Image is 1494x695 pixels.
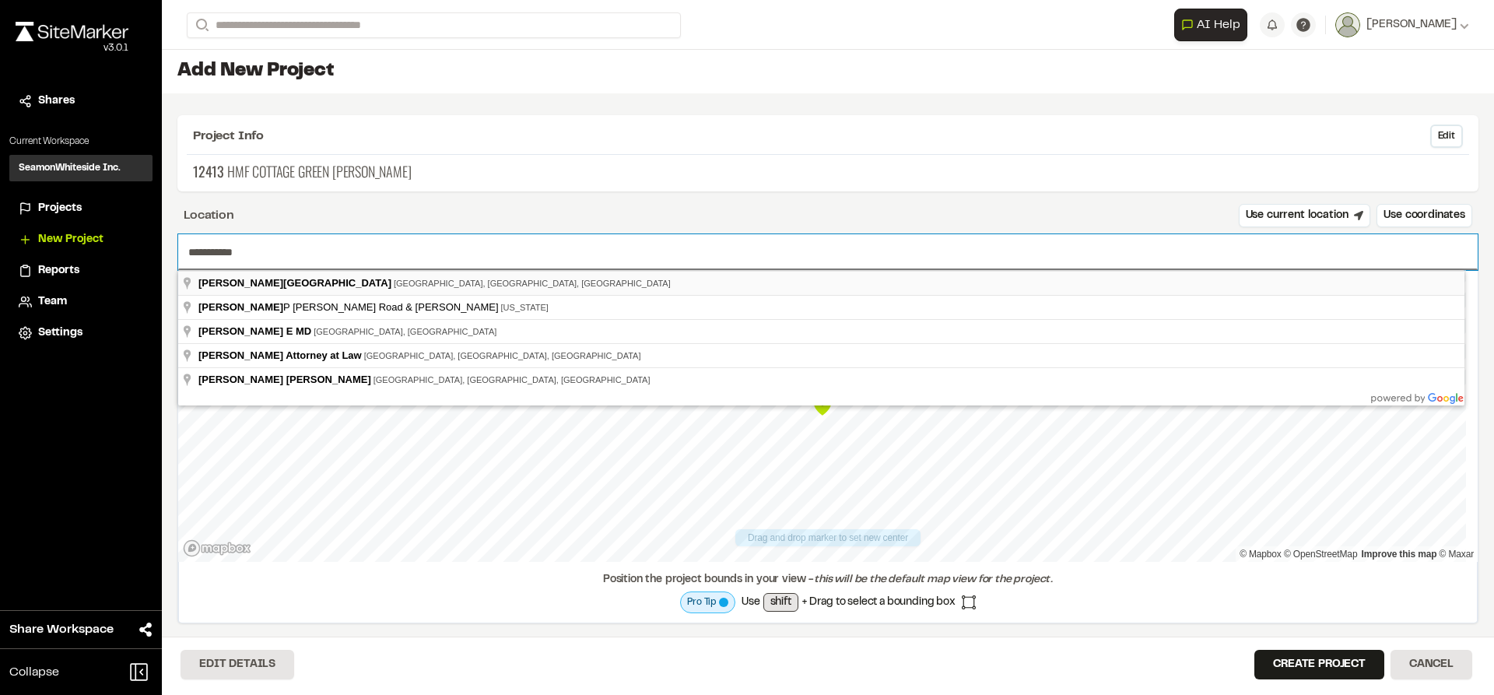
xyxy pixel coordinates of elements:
[680,591,735,613] div: Map layer is currently processing to full resolution
[394,279,671,288] span: [GEOGRAPHIC_DATA], [GEOGRAPHIC_DATA], [GEOGRAPHIC_DATA]
[1240,549,1282,560] a: Mapbox
[198,325,311,337] span: [PERSON_NAME] E MD
[19,262,143,279] a: Reports
[1377,204,1472,227] button: Use coordinates
[19,161,121,175] h3: SeamonWhiteside Inc.
[763,593,798,612] span: shift
[1440,549,1474,560] a: Maxar
[38,231,103,248] span: New Project
[187,12,215,38] button: Search
[1430,125,1463,148] button: Edit
[184,206,234,225] div: Location
[501,303,549,312] span: [US_STATE]
[373,375,651,384] span: [GEOGRAPHIC_DATA], [GEOGRAPHIC_DATA], [GEOGRAPHIC_DATA]
[16,22,128,41] img: rebrand.png
[198,301,501,313] span: P [PERSON_NAME] Road & [PERSON_NAME]
[687,595,716,609] span: Pro Tip
[9,663,59,682] span: Collapse
[1335,12,1469,37] button: [PERSON_NAME]
[177,59,1478,84] h1: Add New Project
[1239,204,1371,227] button: Use current location
[1197,16,1240,34] span: AI Help
[364,351,641,360] span: [GEOGRAPHIC_DATA], [GEOGRAPHIC_DATA], [GEOGRAPHIC_DATA]
[198,277,391,289] span: [PERSON_NAME][GEOGRAPHIC_DATA]
[1391,650,1472,679] button: Cancel
[193,161,1463,182] p: HMF Cottage Green [PERSON_NAME]
[19,231,143,248] a: New Project
[183,539,251,557] a: Mapbox logo
[198,374,371,385] span: [PERSON_NAME] [PERSON_NAME]
[181,650,294,679] button: Edit Details
[193,161,224,182] span: 12413
[38,200,82,217] span: Projects
[16,41,128,55] div: Oh geez...please don't...
[314,327,496,336] span: [GEOGRAPHIC_DATA], [GEOGRAPHIC_DATA]
[9,620,114,639] span: Share Workspace
[1254,650,1384,679] button: Create Project
[38,93,75,110] span: Shares
[38,325,82,342] span: Settings
[19,200,143,217] a: Projects
[1362,549,1437,560] a: Map feedback
[188,571,1468,588] div: Position the project bounds in your view -
[19,325,143,342] a: Settings
[814,575,1053,584] span: this will be the default map view for the project.
[38,262,79,279] span: Reports
[1366,16,1457,33] span: [PERSON_NAME]
[1335,12,1360,37] img: User
[19,93,143,110] a: Shares
[9,135,153,149] p: Current Workspace
[198,301,283,313] span: [PERSON_NAME]
[38,293,67,311] span: Team
[1174,9,1247,41] button: Open AI Assistant
[19,293,143,311] a: Team
[1174,9,1254,41] div: Open AI Assistant
[1284,549,1358,560] a: OpenStreetMap
[193,127,264,146] span: Project Info
[719,598,728,607] span: Map layer is currently processing to full resolution
[178,270,1466,562] canvas: Map
[811,393,834,416] div: Map marker
[680,591,976,613] div: Use + Drag to select a bounding box
[198,349,362,361] span: [PERSON_NAME] Attorney at Law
